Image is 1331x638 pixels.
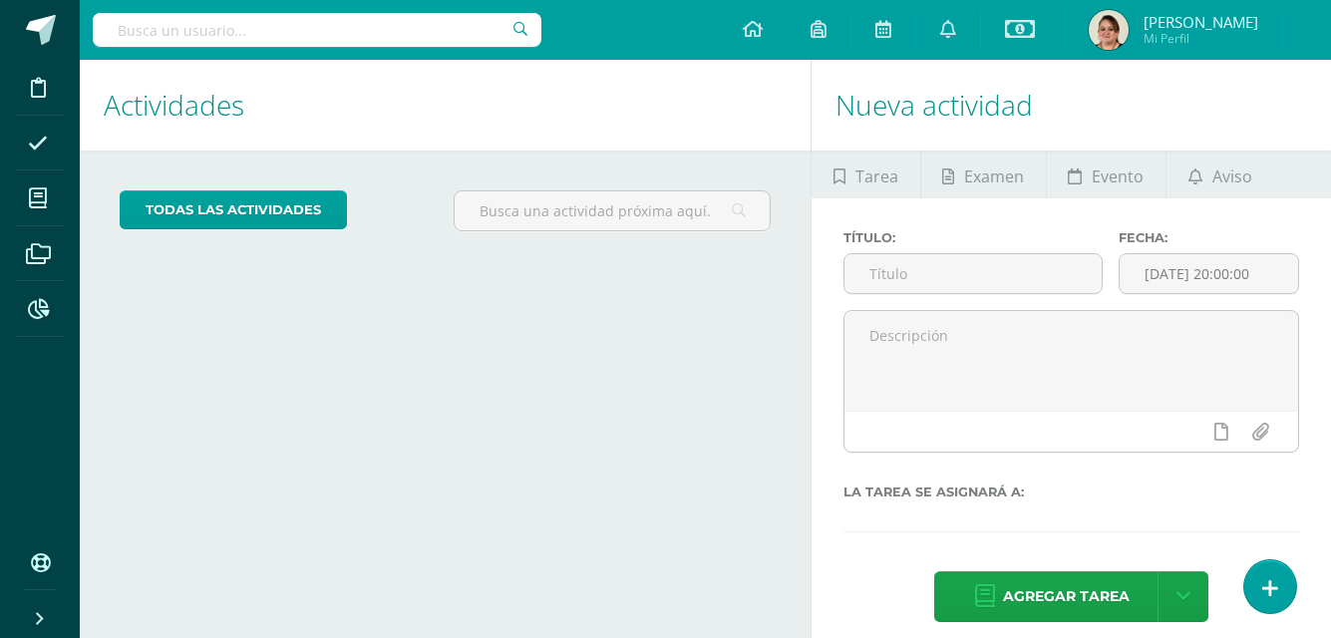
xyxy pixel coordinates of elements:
[964,153,1024,200] span: Examen
[844,254,1102,293] input: Título
[843,484,1299,499] label: La tarea se asignará a:
[1144,30,1258,47] span: Mi Perfil
[1092,153,1144,200] span: Evento
[855,153,898,200] span: Tarea
[1144,12,1258,32] span: [PERSON_NAME]
[1003,572,1130,621] span: Agregar tarea
[812,151,919,198] a: Tarea
[843,230,1103,245] label: Título:
[1212,153,1252,200] span: Aviso
[921,151,1046,198] a: Examen
[1047,151,1165,198] a: Evento
[455,191,771,230] input: Busca una actividad próxima aquí...
[835,60,1307,151] h1: Nueva actividad
[104,60,787,151] h1: Actividades
[1120,254,1298,293] input: Fecha de entrega
[1166,151,1273,198] a: Aviso
[1089,10,1129,50] img: dec0cd3017c89b8d877bfad2d56d5847.png
[93,13,541,47] input: Busca un usuario...
[120,190,347,229] a: todas las Actividades
[1119,230,1299,245] label: Fecha:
